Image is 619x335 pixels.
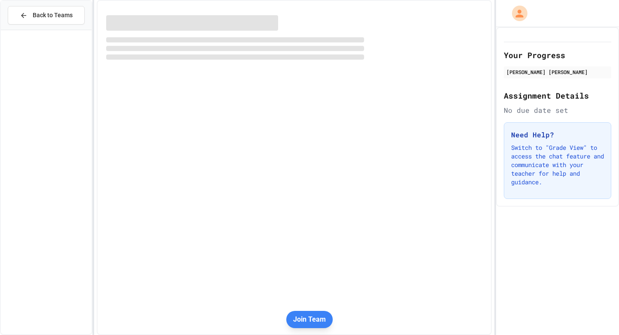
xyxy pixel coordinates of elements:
div: My Account [503,3,530,23]
button: Back to Teams [8,6,85,25]
div: [PERSON_NAME] [PERSON_NAME] [506,68,609,76]
div: No due date set [504,105,611,115]
h2: Your Progress [504,49,611,61]
button: Join Team [286,311,333,328]
h3: Need Help? [511,130,604,140]
p: Switch to "Grade View" to access the chat feature and communicate with your teacher for help and ... [511,143,604,186]
span: Back to Teams [33,11,73,20]
h2: Assignment Details [504,90,611,102]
